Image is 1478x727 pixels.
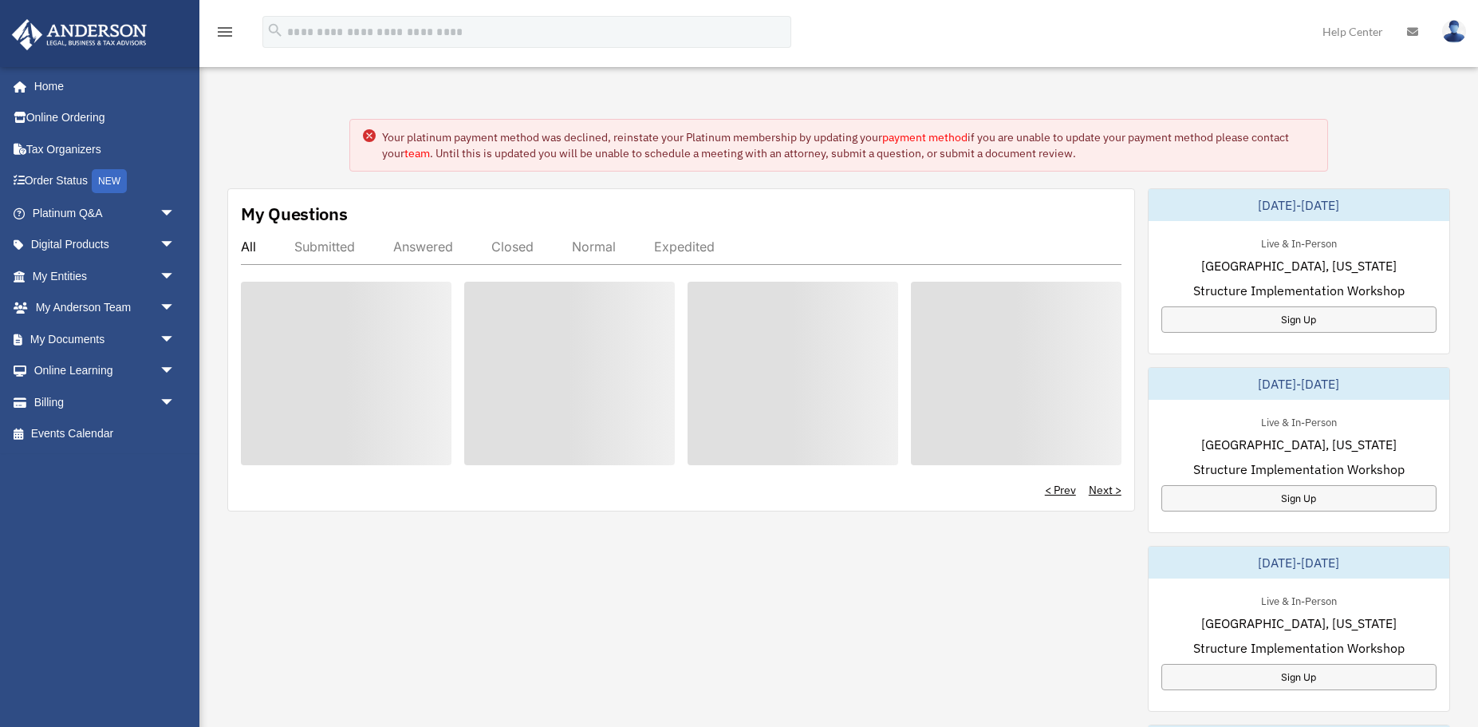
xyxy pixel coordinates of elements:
span: arrow_drop_down [160,386,191,419]
div: NEW [92,169,127,193]
span: arrow_drop_down [160,229,191,262]
a: Online Learningarrow_drop_down [11,355,199,387]
span: arrow_drop_down [160,292,191,325]
div: Live & In-Person [1248,413,1350,429]
span: arrow_drop_down [160,323,191,356]
span: Structure Implementation Workshop [1193,281,1405,300]
a: My Entitiesarrow_drop_down [11,260,199,292]
a: < Prev [1045,482,1076,498]
span: arrow_drop_down [160,197,191,230]
span: Structure Implementation Workshop [1193,460,1405,479]
a: Home [11,70,191,102]
div: My Questions [241,202,348,226]
a: Next > [1089,482,1121,498]
a: My Documentsarrow_drop_down [11,323,199,355]
img: Anderson Advisors Platinum Portal [7,19,152,50]
a: menu [215,28,235,41]
a: payment method [882,130,968,144]
a: Order StatusNEW [11,165,199,198]
div: Answered [393,239,453,255]
div: [DATE]-[DATE] [1149,368,1449,400]
span: [GEOGRAPHIC_DATA], [US_STATE] [1201,256,1397,275]
span: arrow_drop_down [160,260,191,293]
div: Submitted [294,239,355,255]
a: Billingarrow_drop_down [11,386,199,418]
a: Sign Up [1161,664,1437,690]
a: Platinum Q&Aarrow_drop_down [11,197,199,229]
img: User Pic [1442,20,1466,43]
span: arrow_drop_down [160,355,191,388]
div: All [241,239,256,255]
div: Live & In-Person [1248,234,1350,251]
a: team [404,146,430,160]
div: Expedited [654,239,715,255]
i: menu [215,22,235,41]
span: [GEOGRAPHIC_DATA], [US_STATE] [1201,614,1397,633]
a: My Anderson Teamarrow_drop_down [11,292,199,324]
a: Online Ordering [11,102,199,134]
div: Your platinum payment method was declined, reinstate your Platinum membership by updating your if... [382,129,1314,161]
a: Digital Productsarrow_drop_down [11,229,199,261]
i: search [266,22,284,39]
span: Structure Implementation Workshop [1193,638,1405,658]
div: Live & In-Person [1248,591,1350,608]
div: Normal [572,239,616,255]
span: [GEOGRAPHIC_DATA], [US_STATE] [1201,435,1397,454]
a: Tax Organizers [11,133,199,165]
div: [DATE]-[DATE] [1149,547,1449,579]
a: Sign Up [1161,485,1437,512]
div: [DATE]-[DATE] [1149,189,1449,221]
div: Closed [491,239,534,255]
a: Events Calendar [11,418,199,450]
a: Sign Up [1161,306,1437,333]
